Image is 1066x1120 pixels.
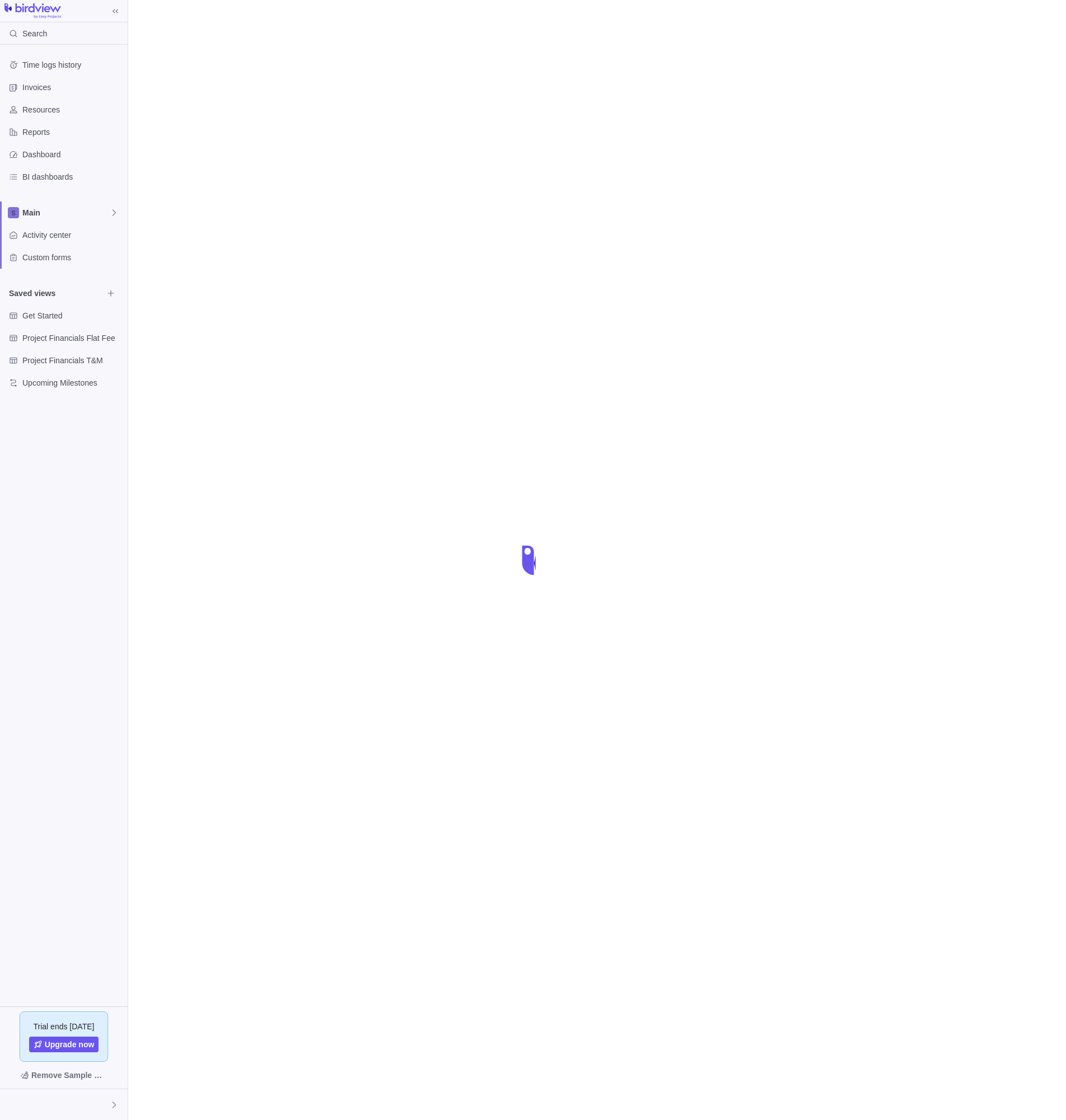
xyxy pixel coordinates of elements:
[22,252,123,263] span: Custom forms
[22,149,123,160] span: Dashboard
[31,1069,107,1082] span: Remove Sample Data
[9,1066,119,1084] span: Remove Sample Data
[22,377,123,388] span: Upcoming Milestones
[511,538,555,583] div: loading
[22,355,123,366] span: Project Financials T&M
[22,171,123,182] span: BI dashboards
[29,1037,99,1052] a: Upgrade now
[45,1039,95,1050] span: Upgrade now
[22,126,123,138] span: Reports
[9,288,103,299] span: Saved views
[7,1098,20,1112] div: Spence D
[22,82,123,93] span: Invoices
[34,1021,95,1032] span: Trial ends [DATE]
[22,104,123,115] span: Resources
[22,59,123,71] span: Time logs history
[22,332,123,344] span: Project Financials Flat Fee
[103,285,119,301] span: Browse views
[4,3,61,19] img: logo
[22,229,123,241] span: Activity center
[22,207,110,218] span: Main
[22,28,47,39] span: Search
[22,310,123,321] span: Get Started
